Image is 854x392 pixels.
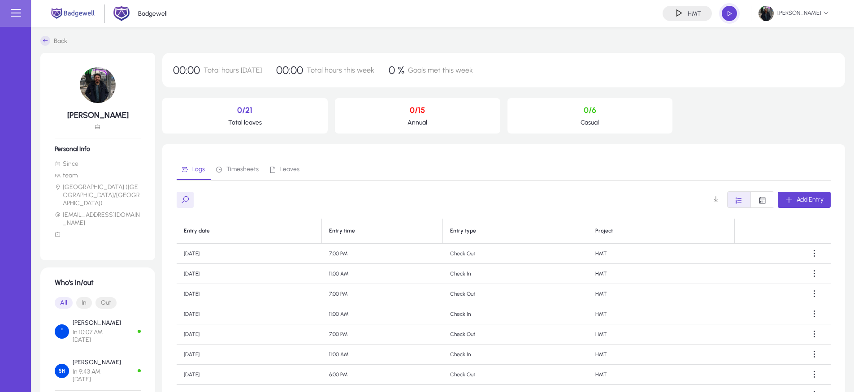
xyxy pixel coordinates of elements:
[73,328,121,344] span: In 10:07 AM [DATE]
[95,297,117,309] button: Out
[55,294,141,312] mat-button-toggle-group: Font Style
[322,219,443,244] th: Entry time
[450,228,581,234] div: Entry type
[177,365,322,385] td: [DATE]
[588,324,735,345] td: HMT
[443,284,588,304] td: Check Out
[588,304,735,324] td: HMT
[113,5,130,22] img: 2.png
[177,264,322,284] td: [DATE]
[588,365,735,385] td: HMT
[177,244,322,264] td: [DATE]
[322,324,443,345] td: 7:00 PM
[169,105,321,115] p: 0/21
[588,284,735,304] td: HMT
[595,228,613,234] div: Project
[264,159,305,180] a: Leaves
[322,365,443,385] td: 6:00 PM
[73,358,121,366] p: [PERSON_NAME]
[759,6,774,21] img: 105.jpeg
[280,166,299,172] span: Leaves
[515,119,666,126] p: Casual
[322,304,443,324] td: 11:00 AM
[184,228,314,234] div: Entry date
[177,304,322,324] td: [DATE]
[443,365,588,385] td: Check Out
[443,324,588,345] td: Check Out
[342,105,493,115] p: 0/15
[515,105,666,115] p: 0/6
[204,66,262,74] span: Total hours [DATE]
[80,67,116,103] img: 105.jpeg
[177,159,211,180] a: Logs
[73,319,121,327] p: [PERSON_NAME]
[55,172,141,180] li: team
[226,166,259,172] span: Timesheets
[177,324,322,345] td: [DATE]
[173,64,200,77] span: 00:00
[177,284,322,304] td: [DATE]
[450,228,476,234] div: Entry type
[322,284,443,304] td: 7:00 PM
[73,368,121,383] span: In 9:43 AM [DATE]
[588,244,735,264] td: HMT
[211,159,264,180] a: Timesheets
[55,278,141,287] h1: Who's In/out
[55,297,73,309] button: All
[759,6,829,21] span: [PERSON_NAME]
[797,196,824,203] span: Add Entry
[76,297,92,309] button: In
[443,304,588,324] td: Check In
[778,192,831,208] button: Add Entry
[192,166,205,172] span: Logs
[342,119,493,126] p: Annual
[55,324,69,339] img: Ahmed Halawa
[588,264,735,284] td: HMT
[322,244,443,264] td: 7:00 PM
[138,10,168,17] p: Badgewell
[184,228,210,234] div: Entry date
[276,64,303,77] span: 00:00
[751,5,836,22] button: [PERSON_NAME]
[55,211,141,227] li: [EMAIL_ADDRESS][DOMAIN_NAME]
[408,66,473,74] span: Goals met this week
[55,145,141,153] h6: Personal Info
[49,7,96,20] img: main.png
[688,10,701,17] h4: HMT
[443,244,588,264] td: Check Out
[55,183,141,207] li: [GEOGRAPHIC_DATA] ([GEOGRAPHIC_DATA]/[GEOGRAPHIC_DATA])
[322,345,443,365] td: 11:00 AM
[588,345,735,365] td: HMT
[177,345,322,365] td: [DATE]
[443,264,588,284] td: Check In
[55,160,141,168] li: Since
[322,264,443,284] td: 11:00 AM
[307,66,374,74] span: Total hours this week
[727,191,774,208] mat-button-toggle-group: Font Style
[55,364,69,378] img: Salma Hany
[389,64,404,77] span: 0 %
[55,110,141,120] h5: [PERSON_NAME]
[169,119,321,126] p: Total leaves
[40,36,67,46] a: Back
[595,228,727,234] div: Project
[443,345,588,365] td: Check In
